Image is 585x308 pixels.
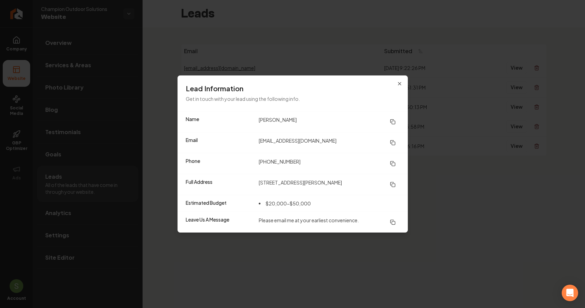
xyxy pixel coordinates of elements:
[186,137,253,149] dt: Email
[259,116,400,128] dd: [PERSON_NAME]
[259,199,311,208] li: $20,000-$50,000
[259,178,400,191] dd: [STREET_ADDRESS][PERSON_NAME]
[186,199,253,208] dt: Estimated Budget
[186,84,400,93] h3: Lead Information
[259,216,400,228] dd: Please email me at your earliest convenience.
[186,178,253,191] dt: Full Address
[186,216,253,228] dt: Leave Us A Message
[186,157,253,170] dt: Phone
[186,116,253,128] dt: Name
[259,157,400,170] dd: [PHONE_NUMBER]
[186,95,400,103] p: Get in touch with your lead using the following info.
[259,137,400,149] dd: [EMAIL_ADDRESS][DOMAIN_NAME]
